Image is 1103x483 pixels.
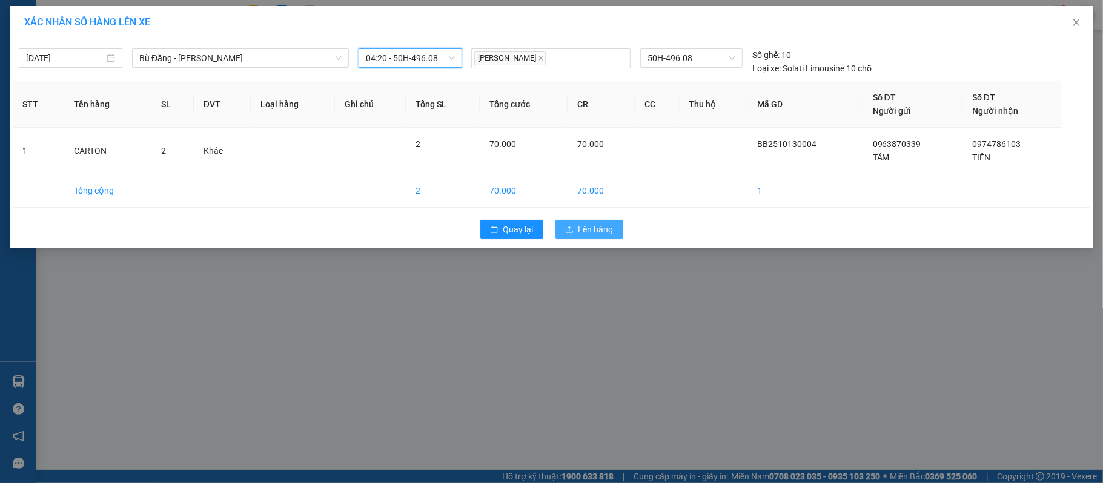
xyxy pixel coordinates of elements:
[194,81,251,128] th: ĐVT
[480,81,568,128] th: Tổng cước
[480,220,543,239] button: rollbackQuay lại
[24,16,150,28] span: XÁC NHẬN SỐ HÀNG LÊN XE
[1072,18,1081,27] span: close
[1059,6,1093,40] button: Close
[568,174,635,208] td: 70.000
[161,146,166,156] span: 2
[972,93,995,102] span: Số ĐT
[490,225,499,235] span: rollback
[972,139,1021,149] span: 0974786103
[568,81,635,128] th: CR
[635,81,679,128] th: CC
[747,81,863,128] th: Mã GD
[752,62,781,75] span: Loại xe:
[335,81,406,128] th: Ghi chú
[555,220,623,239] button: uploadLên hàng
[64,81,151,128] th: Tên hàng
[13,128,64,174] td: 1
[406,174,480,208] td: 2
[26,51,104,65] input: 14/10/2025
[747,174,863,208] td: 1
[577,139,604,149] span: 70.000
[972,153,990,162] span: TIẾN
[489,139,516,149] span: 70.000
[480,174,568,208] td: 70.000
[752,48,791,62] div: 10
[565,225,574,235] span: upload
[474,51,546,65] span: [PERSON_NAME]
[873,139,921,149] span: 0963870339
[538,55,544,61] span: close
[578,223,614,236] span: Lên hàng
[679,81,747,128] th: Thu hộ
[757,139,816,149] span: BB2510130004
[406,81,480,128] th: Tổng SL
[648,49,736,67] span: 50H-496.08
[194,128,251,174] td: Khác
[752,62,872,75] div: Solati Limousine 10 chỗ
[873,93,896,102] span: Số ĐT
[64,128,151,174] td: CARTON
[752,48,780,62] span: Số ghế:
[503,223,534,236] span: Quay lại
[972,106,1018,116] span: Người nhận
[873,106,912,116] span: Người gửi
[139,49,342,67] span: Bù Đăng - Hồ Chí Minh
[13,81,64,128] th: STT
[366,49,455,67] span: 04:20 - 50H-496.08
[251,81,335,128] th: Loại hàng
[335,54,342,62] span: down
[151,81,194,128] th: SL
[416,139,420,149] span: 2
[873,153,890,162] span: TÂM
[64,174,151,208] td: Tổng cộng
